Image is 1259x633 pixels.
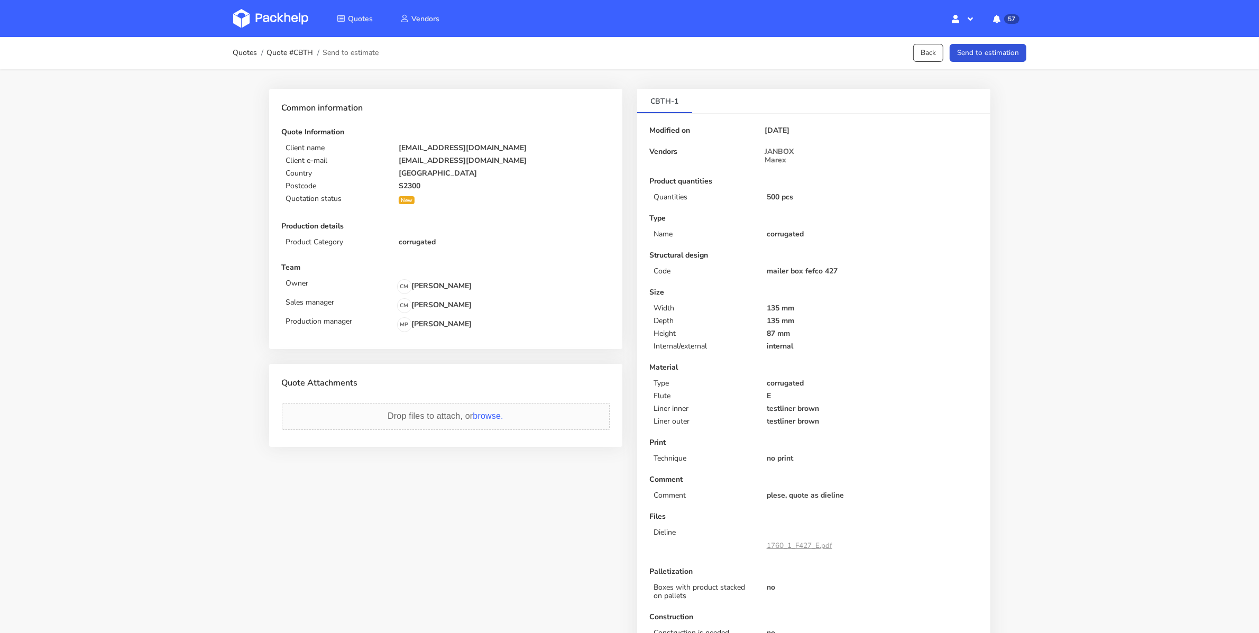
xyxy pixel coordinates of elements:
[398,280,411,293] span: CM
[399,169,610,178] p: [GEOGRAPHIC_DATA]
[767,583,978,592] p: no
[286,279,392,288] p: Owner
[767,540,832,551] a: 1760_1_F427_E.pdf
[650,363,978,372] p: Material
[282,222,610,231] p: Production details
[650,177,978,186] p: Product quantities
[654,230,754,238] p: Name
[650,214,978,223] p: Type
[654,528,754,537] p: Dieline
[282,102,610,115] p: Common information
[399,144,610,152] p: [EMAIL_ADDRESS][DOMAIN_NAME]
[767,304,978,313] p: 135 mm
[388,9,452,28] a: Vendors
[654,329,754,338] p: Height
[282,377,610,390] p: Quote Attachments
[286,144,386,152] p: Client name
[767,491,978,500] p: plese, quote as dieline
[654,193,754,201] p: Quantities
[767,405,978,413] p: testliner brown
[950,44,1026,62] button: Send to estimation
[286,238,386,246] p: Product Category
[637,89,693,112] a: CBTH-1
[650,567,978,576] p: Palletization
[1004,14,1019,24] span: 57
[397,317,472,332] p: [PERSON_NAME]
[650,126,761,135] p: Modified on
[767,329,978,338] p: 87 mm
[654,392,754,400] p: Flute
[411,14,439,24] span: Vendors
[767,230,978,238] p: corrugated
[397,298,472,313] p: [PERSON_NAME]
[765,156,794,164] span: Marex
[767,193,978,201] p: 500 pcs
[650,148,761,156] p: Vendors
[398,299,411,313] span: CM
[654,454,754,463] p: Technique
[767,317,978,325] p: 135 mm
[388,411,503,420] span: Drop files to attach, or
[767,267,978,276] p: mailer box fefco 427
[913,44,943,62] a: Back
[767,342,978,351] p: internal
[985,9,1026,28] button: 57
[654,417,754,426] p: Liner outer
[286,182,386,190] p: Postcode
[650,613,978,621] p: Construction
[767,392,978,400] p: E
[767,454,978,463] p: no print
[765,126,790,135] p: [DATE]
[654,304,754,313] p: Width
[654,379,754,388] p: Type
[282,128,610,136] p: Quote Information
[348,14,373,24] span: Quotes
[650,438,978,447] p: Print
[654,491,754,500] p: Comment
[286,195,386,203] p: Quotation status
[654,342,754,351] p: Internal/external
[286,317,392,326] p: Production manager
[767,417,978,426] p: testliner brown
[286,157,386,165] p: Client e-mail
[654,405,754,413] p: Liner inner
[324,9,385,28] a: Quotes
[399,196,415,204] div: New
[286,298,392,307] p: Sales manager
[397,279,472,294] p: [PERSON_NAME]
[650,512,978,521] p: Files
[399,238,610,246] p: corrugated
[765,148,794,156] span: JANBOX
[650,475,978,484] p: Comment
[650,251,978,260] p: Structural design
[266,49,313,57] a: Quote #CBTH
[323,49,379,57] span: Send to estimate
[286,169,386,178] p: Country
[233,9,308,28] img: Dashboard
[399,157,610,165] p: [EMAIL_ADDRESS][DOMAIN_NAME]
[399,182,610,190] p: S2300
[233,42,379,63] nav: breadcrumb
[650,288,978,297] p: Size
[282,263,610,272] p: Team
[398,318,411,332] span: MP
[473,411,503,420] span: browse.
[654,317,754,325] p: Depth
[767,379,978,388] p: corrugated
[654,267,754,276] p: Code
[654,583,754,600] p: Boxes with product stacked on pallets
[233,49,258,57] a: Quotes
